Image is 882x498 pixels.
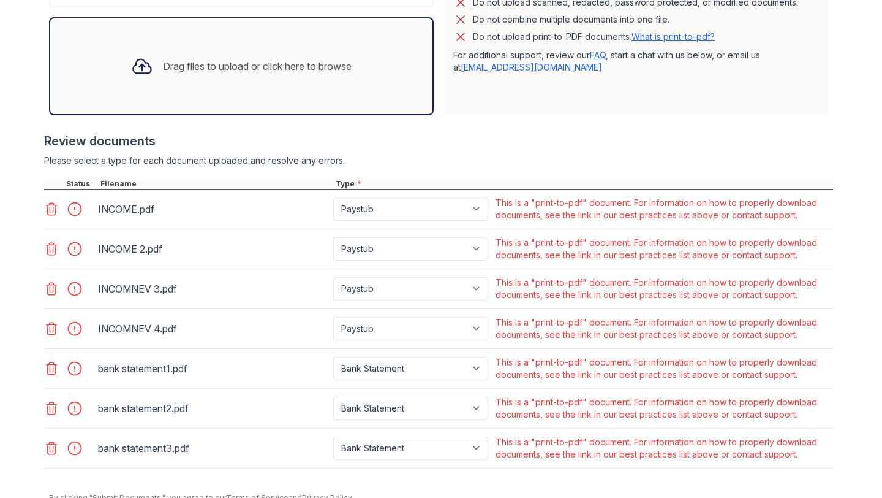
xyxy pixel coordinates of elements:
[44,155,833,167] div: Please select a type for each document uploaded and resolve any errors.
[631,31,715,42] a: What is print-to-pdf?
[98,319,328,339] div: INCOMNEV 4.pdf
[496,356,831,381] div: This is a "print-to-pdf" document. For information on how to properly download documents, see the...
[98,359,328,378] div: bank statement1.pdf
[496,237,831,261] div: This is a "print-to-pdf" document. For information on how to properly download documents, see the...
[333,179,833,189] div: Type
[590,50,606,60] a: FAQ
[473,12,669,27] div: Do not combine multiple documents into one file.
[64,179,98,189] div: Status
[98,199,328,219] div: INCOME.pdf
[98,279,328,299] div: INCOMNEV 3.pdf
[98,239,328,259] div: INCOME 2.pdf
[44,132,833,150] div: Review documents
[98,399,328,418] div: bank statement2.pdf
[496,436,831,461] div: This is a "print-to-pdf" document. For information on how to properly download documents, see the...
[496,316,831,341] div: This is a "print-to-pdf" document. For information on how to properly download documents, see the...
[461,62,602,72] a: [EMAIL_ADDRESS][DOMAIN_NAME]
[496,396,831,421] div: This is a "print-to-pdf" document. For information on how to properly download documents, see the...
[453,49,818,74] p: For additional support, review our , start a chat with us below, or email us at
[496,197,831,221] div: This is a "print-to-pdf" document. For information on how to properly download documents, see the...
[98,439,328,458] div: bank statement3.pdf
[163,59,352,74] div: Drag files to upload or click here to browse
[98,179,333,189] div: Filename
[496,277,831,301] div: This is a "print-to-pdf" document. For information on how to properly download documents, see the...
[473,31,715,43] p: Do not upload print-to-PDF documents.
